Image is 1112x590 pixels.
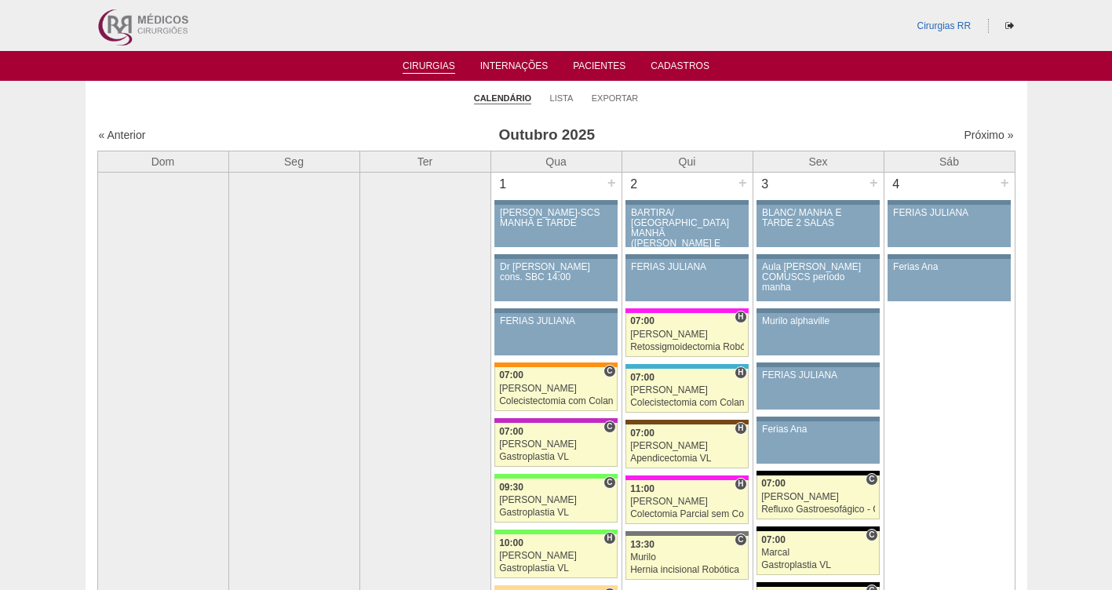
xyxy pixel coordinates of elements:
span: 07:00 [630,372,654,383]
th: Qua [490,151,622,172]
div: Key: Brasil [494,530,617,534]
div: 4 [884,173,909,196]
a: Aula [PERSON_NAME] COMUSCS período manha [757,259,879,301]
div: Key: Aviso [494,200,617,205]
th: Qui [622,151,753,172]
div: BLANC/ MANHÃ E TARDE 2 SALAS [762,208,874,228]
a: Cirurgias [403,60,455,74]
div: [PERSON_NAME] [499,551,613,561]
a: C 07:00 [PERSON_NAME] Gastroplastia VL [494,423,617,467]
a: Exportar [592,93,639,104]
span: 07:00 [761,534,786,545]
a: Lista [550,93,574,104]
div: Key: Blanc [757,582,879,587]
a: H 07:00 [PERSON_NAME] Colecistectomia com Colangiografia VL [625,369,748,413]
th: Sex [753,151,884,172]
th: Ter [359,151,490,172]
span: Consultório [735,534,746,546]
i: Sair [1005,21,1014,31]
div: BARTIRA/ [GEOGRAPHIC_DATA] MANHÃ ([PERSON_NAME] E ANA)/ SANTA JOANA -TARDE [631,208,743,270]
div: 2 [622,173,647,196]
span: 13:30 [630,539,654,550]
th: Sáb [884,151,1015,172]
a: FERIAS JULIANA [888,205,1010,247]
span: Hospital [735,478,746,490]
a: Próximo » [964,129,1013,141]
span: Hospital [603,532,615,544]
div: [PERSON_NAME] [499,495,613,505]
div: + [605,173,618,193]
span: Consultório [866,473,877,486]
a: Internações [480,60,549,76]
a: C 07:00 [PERSON_NAME] Colecistectomia com Colangiografia VL [494,367,617,411]
div: Key: Santa Joana [625,420,748,424]
a: C 13:30 Murilo Hernia incisional Robótica [625,536,748,580]
a: H 07:00 [PERSON_NAME] Apendicectomia VL [625,424,748,468]
th: Dom [97,151,228,172]
div: [PERSON_NAME] [630,441,744,451]
span: 07:00 [630,315,654,326]
a: Ferias Ana [757,421,879,464]
div: [PERSON_NAME] [630,330,744,340]
div: Key: Blanc [757,471,879,475]
a: C 07:00 Marcal Gastroplastia VL [757,531,879,575]
span: 07:00 [499,370,523,381]
th: Seg [228,151,359,172]
div: + [867,173,880,193]
div: FERIAS JULIANA [762,370,874,381]
div: Key: Blanc [757,526,879,531]
div: Aula [PERSON_NAME] COMUSCS período manha [762,262,874,293]
div: Key: Aviso [757,362,879,367]
div: [PERSON_NAME]-SCS MANHÃ E TARDE [500,208,612,228]
div: Gastroplastia VL [761,560,875,570]
span: 07:00 [630,428,654,439]
div: Colecistectomia com Colangiografia VL [499,396,613,406]
span: Hospital [735,422,746,435]
div: Key: Pro Matre [625,308,748,313]
div: FERIAS JULIANA [500,316,612,326]
div: Key: Aviso [625,254,748,259]
div: Key: Bartira [494,585,617,590]
a: « Anterior [99,129,146,141]
div: Key: Aviso [757,200,879,205]
div: Key: São Luiz - SCS [494,362,617,367]
span: Consultório [866,529,877,541]
div: [PERSON_NAME] [630,497,744,507]
span: Hospital [735,366,746,379]
a: H 10:00 [PERSON_NAME] Gastroplastia VL [494,534,617,578]
a: H 07:00 [PERSON_NAME] Retossigmoidectomia Robótica [625,313,748,357]
span: 07:00 [761,478,786,489]
span: Consultório [603,476,615,489]
div: Gastroplastia VL [499,452,613,462]
a: BARTIRA/ [GEOGRAPHIC_DATA] MANHÃ ([PERSON_NAME] E ANA)/ SANTA JOANA -TARDE [625,205,748,247]
div: Key: Aviso [757,417,879,421]
div: Refluxo Gastroesofágico - Cirurgia VL [761,504,875,515]
a: Ferias Ana [888,259,1010,301]
div: Marcal [761,548,875,558]
div: [PERSON_NAME] [761,492,875,502]
div: Ferias Ana [762,424,874,435]
div: Key: Aviso [757,254,879,259]
div: [PERSON_NAME] [630,385,744,395]
span: Hospital [735,311,746,323]
div: + [736,173,749,193]
span: 11:00 [630,483,654,494]
div: Key: Aviso [494,254,617,259]
a: [PERSON_NAME]-SCS MANHÃ E TARDE [494,205,617,247]
div: 1 [491,173,516,196]
div: + [998,173,1012,193]
div: Key: Aviso [757,308,879,313]
div: Colectomia Parcial sem Colostomia VL [630,509,744,519]
div: Key: Aviso [888,254,1010,259]
div: [PERSON_NAME] [499,384,613,394]
h3: Outubro 2025 [318,124,775,147]
a: H 11:00 [PERSON_NAME] Colectomia Parcial sem Colostomia VL [625,480,748,524]
div: Colecistectomia com Colangiografia VL [630,398,744,408]
a: FERIAS JULIANA [625,259,748,301]
a: Dr [PERSON_NAME] cons. SBC 14:00 [494,259,617,301]
div: Murilo alphaville [762,316,874,326]
div: Key: Santa Catarina [625,531,748,536]
a: Calendário [474,93,531,104]
span: 07:00 [499,426,523,437]
span: Consultório [603,365,615,377]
